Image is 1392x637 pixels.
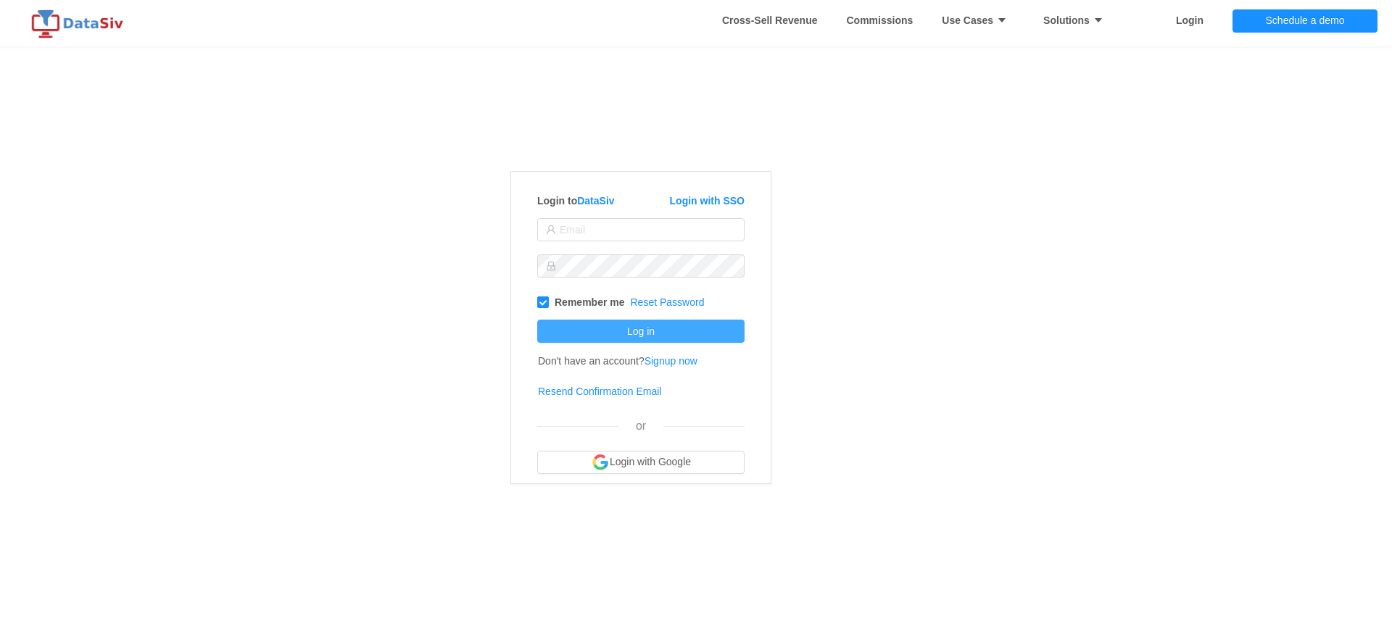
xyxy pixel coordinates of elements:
a: DataSiv [577,195,614,207]
strong: Remember me [555,296,625,308]
button: Login with Google [537,451,745,474]
strong: Login to [537,195,615,207]
strong: Use Cases [942,14,1014,26]
i: icon: caret-down [1090,15,1103,25]
button: Log in [537,320,745,343]
i: icon: user [546,225,556,235]
button: Schedule a demo [1232,9,1377,33]
input: Email [537,218,745,241]
a: Resend Confirmation Email [538,386,661,397]
strong: Solutions [1043,14,1111,26]
a: Login with SSO [670,195,745,207]
a: Signup now [645,355,697,367]
img: logo [29,9,130,38]
i: icon: caret-down [993,15,1007,25]
i: icon: lock [546,261,556,271]
td: Don't have an account? [537,346,698,376]
a: Reset Password [631,296,705,308]
span: or [636,420,646,432]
